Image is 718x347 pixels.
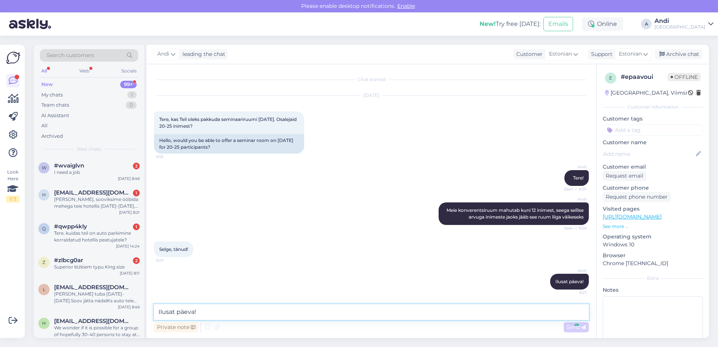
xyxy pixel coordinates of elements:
[156,154,184,160] span: 9:18
[603,252,703,259] p: Browser
[127,91,137,99] div: 1
[582,17,623,31] div: Online
[78,66,91,76] div: Web
[603,205,703,213] p: Visited pages
[179,50,225,58] div: leading the chat
[558,225,587,231] span: Seen ✓ 9:20
[120,81,137,88] div: 99+
[42,226,46,231] span: q
[154,134,304,154] div: Hello, would you be able to offer a seminar room on [DATE] for 20-25 participants?
[6,196,20,202] div: 1 / 3
[54,264,140,270] div: Superior łóżkiem typu King size
[603,286,703,294] p: Notes
[603,184,703,192] p: Customer phone
[655,49,702,59] div: Archive chat
[54,284,132,291] span: levotongrupp@gmail.com
[573,175,584,181] span: Tere!
[54,257,83,264] span: #zlbcg0ar
[40,66,48,76] div: All
[133,163,140,169] div: 2
[641,19,652,29] div: A
[558,186,587,192] span: Seen ✓ 9:20
[133,190,140,196] div: 1
[41,81,53,88] div: New
[41,112,69,119] div: AI Assistant
[480,20,540,29] div: Try free [DATE]:
[116,243,140,249] div: [DATE] 14:24
[126,101,137,109] div: 0
[133,257,140,264] div: 2
[120,66,138,76] div: Socials
[54,189,132,196] span: halin.niils@gmail.com
[603,163,703,171] p: Customer email
[54,169,140,176] div: I need a job
[655,24,705,30] div: [GEOGRAPHIC_DATA]
[120,270,140,276] div: [DATE] 8:11
[42,259,45,265] span: z
[603,223,703,230] p: See more ...
[54,230,140,243] div: Tere, kuidas teil on auto parkimine korraldatud hotellis peatujatele?
[159,246,188,252] span: Selge, tänud!
[619,50,642,58] span: Estonian
[54,291,140,304] div: [PERSON_NAME] tuba [DATE]-[DATE].Soov jätta nädalKs auto teie parklasse ja uuesti ööbimine [DATE]...
[513,50,543,58] div: Customer
[558,164,587,170] span: Andi
[655,18,705,24] div: Andi
[42,320,46,326] span: h
[395,3,417,9] span: Enable
[621,72,668,81] div: # epaavoui
[603,115,703,123] p: Customer tags
[133,223,140,230] div: 1
[54,324,140,338] div: We wonder if it is possible for a group of hopefully 30-40 persons to stay at your hotell two nig...
[549,50,572,58] span: Estonian
[603,139,703,146] p: Customer name
[6,51,20,65] img: Askly Logo
[555,279,584,284] span: Ilusat päeva!
[603,233,703,241] p: Operating system
[43,287,45,292] span: l
[42,165,47,170] span: w
[47,51,94,59] span: Search customers
[119,210,140,215] div: [DATE] 8:21
[588,50,612,58] div: Support
[159,116,298,129] span: Tere, kas Teil oleks pakkuda seminaariruumi [DATE]. Osalejaid 20-25 inimest?
[603,259,703,267] p: Chrome [TECHNICAL_ID]
[609,75,612,81] span: e
[603,213,662,220] a: [URL][DOMAIN_NAME]
[603,124,703,136] input: Add a tag
[118,176,140,181] div: [DATE] 8:46
[603,275,703,282] div: Extra
[54,162,84,169] span: #wvaiglvn
[118,304,140,310] div: [DATE] 8:46
[6,169,20,202] div: Look Here
[603,192,671,202] div: Request phone number
[603,241,703,249] p: Windows 10
[54,318,132,324] span: hj798@kirken.no
[154,92,589,99] div: [DATE]
[156,258,184,263] span: 9:27
[605,89,687,97] div: [GEOGRAPHIC_DATA], Viimsi
[54,196,140,210] div: [PERSON_NAME], sooviksime ööbida mehega teie hotellis [DATE]-[DATE], kas see oleks veel vöimalik ...
[446,207,585,220] span: Meie konverentsiruum mahutab kuni 12 inimest, seega sellise arvuga inimeste jaoks jääb see ruum l...
[41,101,69,109] div: Team chats
[41,133,63,140] div: Archived
[41,122,48,130] div: All
[154,76,589,83] div: Chat started
[655,18,713,30] a: Andi[GEOGRAPHIC_DATA]
[77,146,101,152] span: New chats
[480,20,496,27] b: New!
[558,268,587,273] span: Andi
[543,17,573,31] button: Emails
[668,73,701,81] span: Offline
[603,104,703,110] div: Customer information
[41,91,63,99] div: My chats
[558,290,587,296] span: 9:27
[42,192,46,198] span: h
[603,150,694,158] input: Add name
[157,50,169,58] span: Andi
[558,196,587,202] span: Andi
[603,171,646,181] div: Request email
[54,223,87,230] span: #qwpp4kly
